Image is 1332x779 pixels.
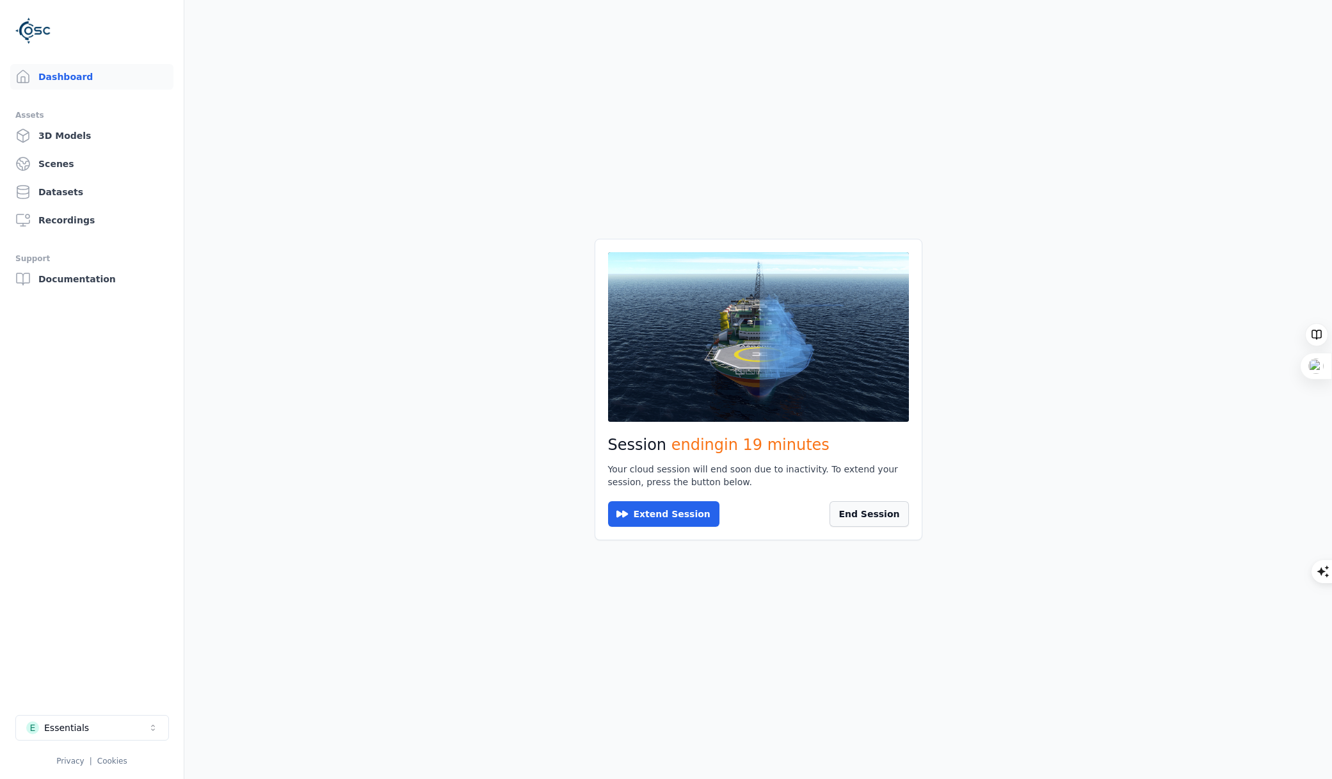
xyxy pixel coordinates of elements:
[15,13,51,49] img: Logo
[10,64,173,90] a: Dashboard
[15,715,169,741] button: Select a workspace
[830,501,908,527] button: End Session
[15,108,168,123] div: Assets
[90,757,92,766] span: |
[10,207,173,233] a: Recordings
[15,251,168,266] div: Support
[608,501,719,527] button: Extend Session
[26,721,39,734] div: E
[10,151,173,177] a: Scenes
[608,435,909,455] h2: Session
[44,721,89,734] div: Essentials
[97,757,127,766] a: Cookies
[608,463,909,488] div: Your cloud session will end soon due to inactivity. To extend your session, press the button below.
[10,266,173,292] a: Documentation
[10,179,173,205] a: Datasets
[10,123,173,149] a: 3D Models
[671,436,830,454] span: ending in 19 minutes
[56,757,84,766] a: Privacy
